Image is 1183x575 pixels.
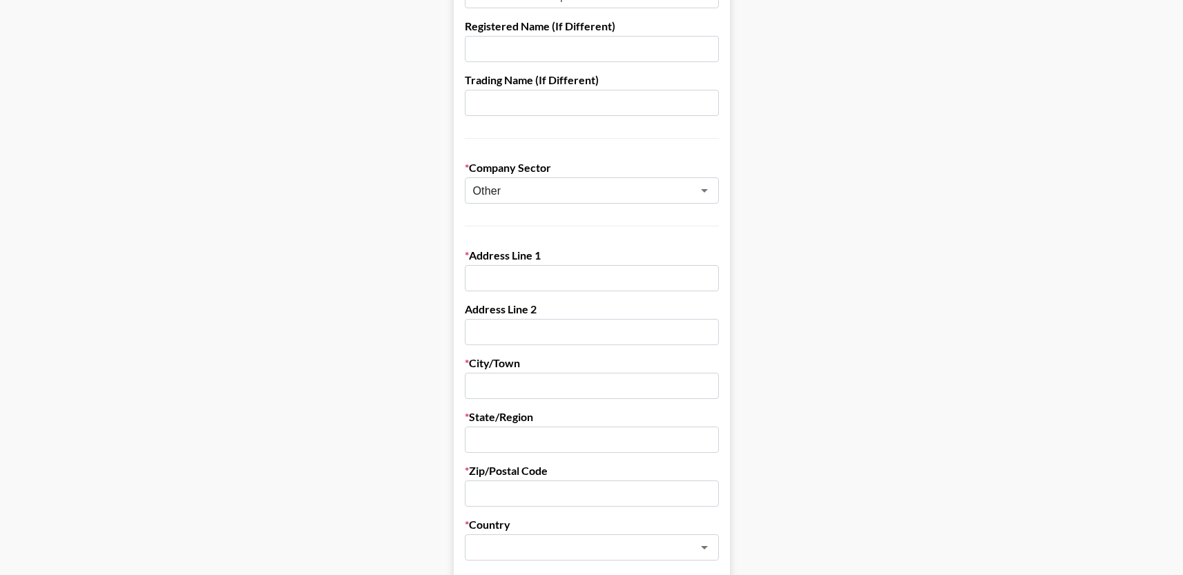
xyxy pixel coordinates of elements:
[465,248,719,262] label: Address Line 1
[465,464,719,478] label: Zip/Postal Code
[465,356,719,370] label: City/Town
[465,410,719,424] label: State/Region
[695,181,714,200] button: Open
[695,538,714,557] button: Open
[465,302,719,316] label: Address Line 2
[465,518,719,532] label: Country
[465,161,719,175] label: Company Sector
[465,19,719,33] label: Registered Name (If Different)
[465,73,719,87] label: Trading Name (If Different)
